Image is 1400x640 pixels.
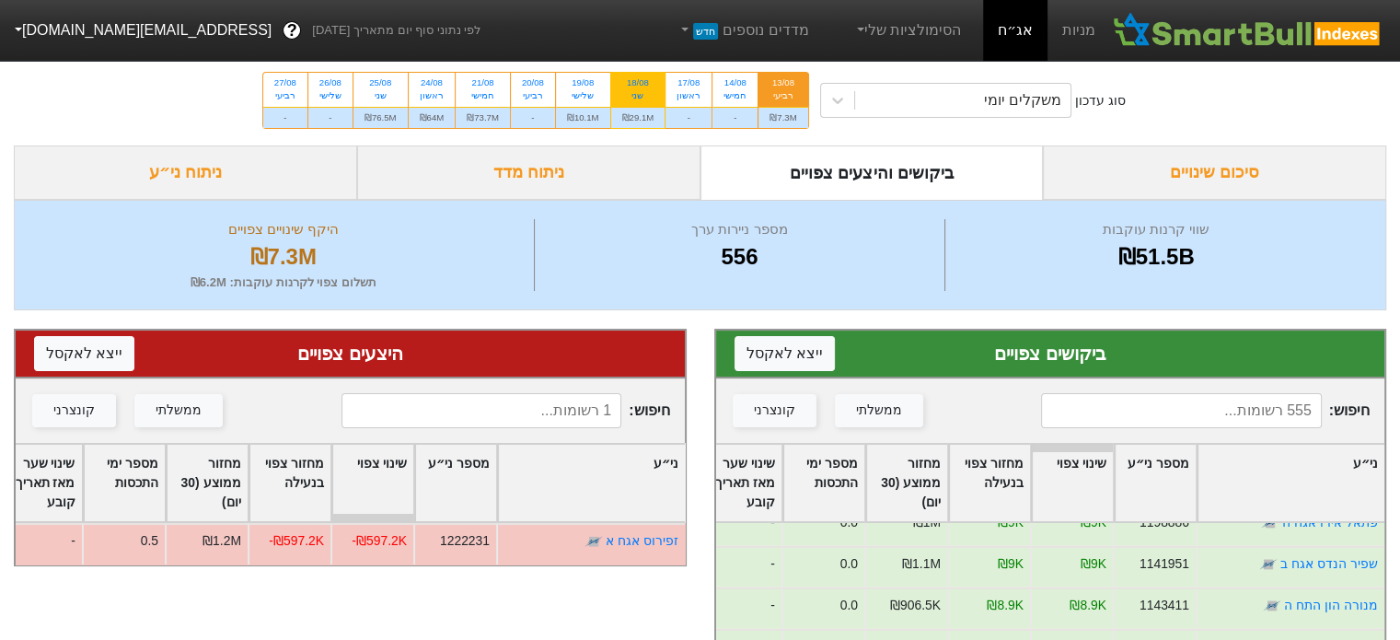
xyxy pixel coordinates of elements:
div: Toggle SortBy [1,445,82,521]
div: Toggle SortBy [415,445,496,521]
div: - [263,107,307,128]
div: 25/08 [364,76,397,89]
div: ₪64M [409,107,456,128]
img: SmartBull [1110,12,1385,49]
div: Toggle SortBy [783,445,864,521]
div: קונצרני [53,401,95,421]
div: Toggle SortBy [1115,445,1196,521]
div: ₪51.5B [950,240,1362,273]
div: - [699,546,781,588]
div: שווי קרנות עוקבות [950,219,1362,240]
div: 0.5 [140,531,157,551]
div: 20/08 [522,76,544,89]
div: קונצרני [754,401,795,421]
span: חיפוש : [1041,393,1370,428]
div: 14/08 [723,76,746,89]
div: ₪73.7M [456,107,510,128]
div: 13/08 [769,76,796,89]
a: פתאל אירו אגח ה [1282,515,1378,529]
div: 0.0 [840,554,858,574]
div: ₪9K [998,554,1024,574]
div: 19/08 [567,76,599,89]
div: Toggle SortBy [1032,445,1113,521]
div: Toggle SortBy [332,445,413,521]
div: משקלים יומי [984,89,1061,111]
input: 555 רשומות... [1041,393,1321,428]
div: ₪76.5M [353,107,408,128]
div: ₪7.3M [38,240,529,273]
span: חיפוש : [341,393,670,428]
div: Toggle SortBy [498,445,685,521]
div: ₪906.5K [890,596,941,615]
span: ? [287,18,297,43]
div: - [699,588,781,629]
div: 26/08 [319,76,341,89]
div: 27/08 [274,76,296,89]
div: 24/08 [420,76,445,89]
div: חמישי [467,89,499,102]
div: Toggle SortBy [866,445,947,521]
span: חדש [693,23,718,40]
div: ממשלתי [856,401,902,421]
div: 1141951 [1140,554,1189,574]
div: ₪9K [998,513,1024,532]
div: - [665,107,712,128]
div: שלישי [319,89,341,102]
div: 21/08 [467,76,499,89]
div: סוג עדכון [1075,91,1126,111]
div: Toggle SortBy [167,445,248,521]
img: tase link [1261,514,1279,532]
div: ביקושים והיצעים צפויים [700,145,1044,200]
img: tase link [1259,555,1278,574]
div: Toggle SortBy [1198,445,1384,521]
button: ממשלתי [134,394,223,427]
div: 556 [539,240,941,273]
div: ₪8.9K [1070,596,1106,615]
div: Toggle SortBy [700,445,781,521]
div: רביעי [522,89,544,102]
div: Toggle SortBy [84,445,165,521]
div: היצעים צפויים [34,340,666,367]
div: שני [364,89,397,102]
button: ייצא לאקסל [34,336,134,371]
div: ראשון [420,89,445,102]
div: -₪597.2K [352,531,407,551]
a: זפירוס אגח א [606,533,678,548]
button: קונצרני [32,394,116,427]
a: הסימולציות שלי [846,12,969,49]
div: Toggle SortBy [249,445,330,521]
div: ₪7.3M [758,107,807,128]
div: 17/08 [677,76,700,89]
div: שני [622,89,654,102]
div: ₪1.2M [202,531,241,551]
div: רביעי [274,89,296,102]
div: - [699,505,781,546]
button: ייצא לאקסל [735,336,835,371]
img: tase link [584,532,603,551]
div: שלישי [567,89,599,102]
div: ₪8.9K [987,596,1024,615]
div: סיכום שינויים [1043,145,1386,200]
img: tase link [1263,597,1281,615]
input: 1 רשומות... [341,393,621,428]
div: Toggle SortBy [949,445,1030,521]
div: היקף שינויים צפויים [38,219,529,240]
div: ניתוח מדד [357,145,700,200]
div: ₪1M [913,513,941,532]
div: תשלום צפוי לקרנות עוקבות : ₪6.2M [38,273,529,292]
div: ₪1.1M [902,554,941,574]
div: 0.0 [840,596,858,615]
div: ₪29.1M [611,107,665,128]
div: - [308,107,353,128]
div: רביעי [769,89,796,102]
div: 1222231 [439,531,489,551]
div: ₪9K [1081,513,1106,532]
div: ממשלתי [156,401,202,421]
div: 18/08 [622,76,654,89]
div: 1198886 [1140,513,1189,532]
div: ₪10.1M [556,107,610,128]
div: - [712,107,758,128]
div: -₪597.2K [269,531,324,551]
div: מספר ניירות ערך [539,219,941,240]
div: 0.0 [840,513,858,532]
